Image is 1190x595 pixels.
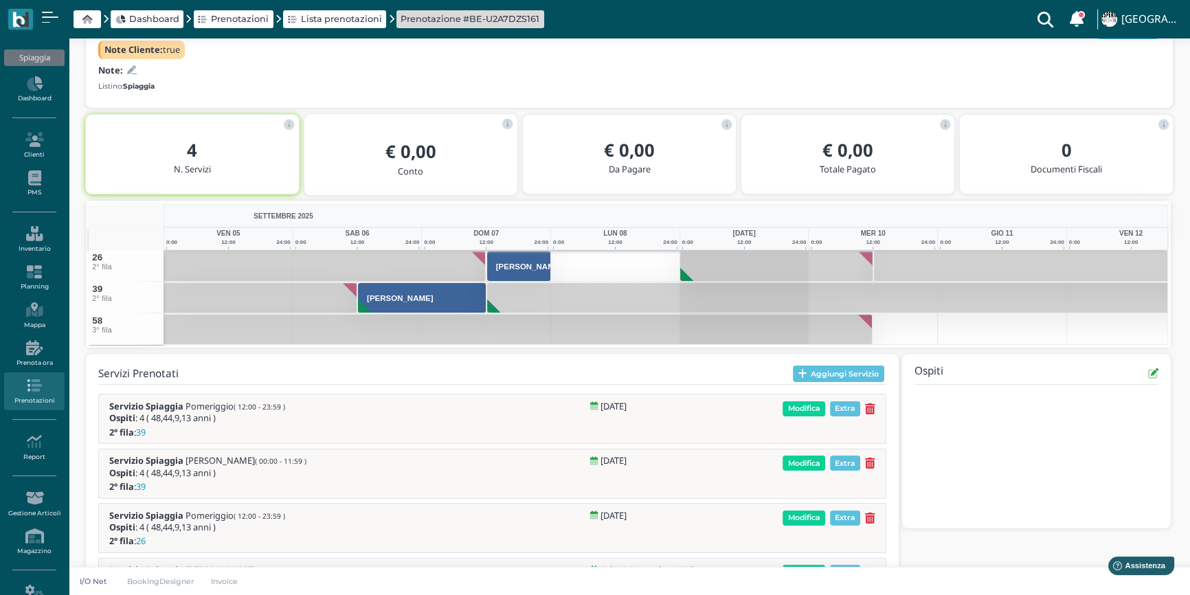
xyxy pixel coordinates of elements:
[118,576,203,587] a: BookingDesigner
[92,326,112,334] small: 3° fila
[4,165,64,203] a: PMS
[234,511,285,521] small: ( 12:00 - 23:59 )
[92,316,102,325] span: 58
[187,138,197,162] b: 4
[822,138,873,162] b: € 0,00
[1062,138,1072,162] b: 0
[255,456,306,466] small: ( 00:00 - 11:59 )
[109,427,281,437] h5: :
[109,482,281,491] h5: :
[4,49,64,66] div: Spiaggia
[12,12,28,27] img: logo
[604,138,655,162] b: € 0,00
[4,485,64,523] a: Gestione Articoli
[92,294,112,302] small: 2° fila
[109,454,183,467] b: Servizio Spiaggia
[136,482,146,491] span: 39
[92,284,102,293] span: 39
[385,139,436,164] b: € 0,00
[234,402,285,412] small: ( 12:00 - 23:59 )
[491,262,568,271] h3: [PERSON_NAME]
[1101,12,1116,27] img: ...
[104,43,163,56] b: Note Cliente:
[109,509,183,521] b: Servizio Spiaggia
[288,12,382,25] a: Lista prenotazioni
[301,12,382,25] span: Lista prenotazioni
[4,126,64,164] a: Clienti
[203,576,247,587] a: Invoice
[255,565,306,575] small: ( 00:00 - 11:59 )
[109,480,134,493] b: 2° fila
[109,536,281,546] h5: :
[4,372,64,410] a: Prenotazioni
[41,11,91,21] span: Assistenza
[109,400,183,412] b: Servizio Spiaggia
[109,413,285,423] h5: : 4 ( 48,44,9,13 anni )
[4,221,64,258] a: Inventario
[752,164,943,174] h5: Totale Pagato
[97,164,288,174] h5: N. Servizi
[186,456,306,465] span: [PERSON_NAME]
[211,12,269,25] span: Prenotazioni
[109,535,134,547] b: 2° fila
[136,536,146,546] span: 26
[1099,3,1182,36] a: ... [GEOGRAPHIC_DATA]
[254,211,313,221] span: SETTEMBRE 2025
[4,297,64,335] a: Mappa
[1121,14,1182,25] h4: [GEOGRAPHIC_DATA]
[783,510,825,526] span: Modifica
[4,429,64,467] a: Report
[4,335,64,372] a: Prenota ora
[4,259,64,297] a: Planning
[971,164,1162,174] h5: Documenti Fiscali
[600,565,694,574] h5: Sab 13 Settembre 2025
[115,12,179,25] a: Dashboard
[830,510,861,526] span: Extra
[98,81,155,91] small: Listino:
[198,12,269,25] a: Prenotazioni
[109,563,183,576] b: Servizio Spiaggia
[129,12,179,25] span: Dashboard
[186,565,306,574] span: [PERSON_NAME]
[830,565,861,580] span: Extra
[4,523,64,561] a: Magazzino
[315,166,506,176] h5: Conto
[830,456,861,471] span: Extra
[109,412,135,424] b: Ospiti
[4,71,64,109] a: Dashboard
[92,262,112,271] small: 2° fila
[401,12,539,25] a: Prenotazione #BE-U2A7DZS161
[136,427,146,437] span: 39
[98,368,179,380] h4: Servizi Prenotati
[783,401,825,416] span: Modifica
[109,521,135,533] b: Ospiti
[186,401,285,411] span: Pomeriggio
[358,282,486,313] button: [PERSON_NAME]
[534,164,725,174] h5: Da Pagare
[104,45,180,54] h5: true
[600,510,627,520] h5: [DATE]
[793,366,884,382] button: Aggiungi Servizio
[109,426,134,438] b: 2° fila
[783,565,825,580] span: Modifica
[92,253,102,262] span: 26
[98,64,123,76] b: Note:
[600,401,627,411] h5: [DATE]
[361,294,438,302] h3: [PERSON_NAME]
[487,251,551,282] button: [PERSON_NAME]
[600,456,627,465] h5: [DATE]
[109,468,306,478] h5: : 4 ( 48,44,9,13 anni )
[123,82,155,91] b: Spiaggia
[186,510,285,520] span: Pomeriggio
[830,401,861,416] span: Extra
[914,366,943,381] h4: Ospiti
[783,456,825,471] span: Modifica
[77,576,110,587] p: I/O Net
[1092,552,1178,583] iframe: Help widget launcher
[109,467,135,479] b: Ospiti
[109,522,285,532] h5: : 4 ( 48,44,9,13 anni )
